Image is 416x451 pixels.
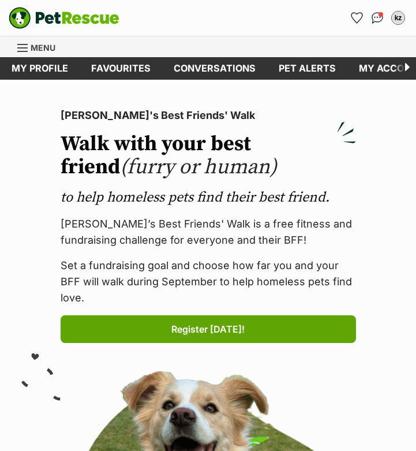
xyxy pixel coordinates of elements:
[17,36,63,57] a: Menu
[392,12,404,24] div: kz
[61,315,356,343] a: Register [DATE]!
[347,9,366,27] a: Favourites
[61,216,356,248] p: [PERSON_NAME]’s Best Friends' Walk is a free fitness and fundraising challenge for everyone and t...
[61,258,356,306] p: Set a fundraising goal and choose how far you and your BFF will walk during September to help hom...
[389,9,407,27] button: My account
[267,57,347,80] a: Pet alerts
[61,188,356,207] p: to help homeless pets find their best friend.
[368,9,387,27] a: Conversations
[80,57,162,80] a: Favourites
[162,57,267,80] a: conversations
[61,133,356,179] h2: Walk with your best friend
[9,7,119,29] a: PetRescue
[31,43,55,53] span: Menu
[171,322,245,336] span: Register [DATE]!
[120,154,277,180] span: (furry or human)
[9,7,119,29] img: logo-e224e6f780fb5917bec1dbf3a21bbac754714ae5b6737aabdf751b685950b380.svg
[61,107,356,124] p: [PERSON_NAME]'s Best Friends' Walk
[372,12,384,24] img: chat-41dd97257d64d25036548639549fe6c8038ab92f7586957e7f3b1b290dea8141.svg
[347,9,407,27] ul: Account quick links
